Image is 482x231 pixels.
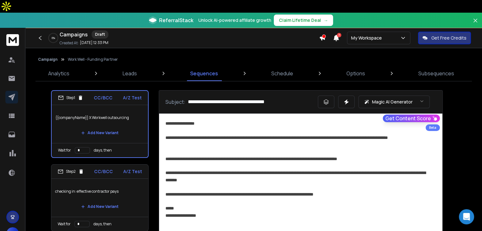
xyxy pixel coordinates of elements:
[358,96,430,108] button: Magic AI Generator
[58,95,83,101] div: Step 1
[190,70,218,77] p: Sequences
[58,148,71,153] p: Wait for
[80,40,108,45] p: [DATE] 12:33 PM
[418,32,471,44] button: Get Free Credits
[44,66,73,81] a: Analytics
[94,168,113,175] p: CC/BCC
[343,66,369,81] a: Options
[459,209,474,224] div: Open Intercom Messenger
[94,95,112,101] p: CC/BCC
[267,66,297,81] a: Schedule
[346,70,365,77] p: Options
[372,99,413,105] p: Magic AI Generator
[165,98,185,106] p: Subject:
[415,66,458,81] a: Subsequences
[51,90,149,158] li: Step1CC/BCCA/Z Test{{companyName}} X Workwell outsourcingAdd New VariantWait fordays, then
[324,17,328,23] span: →
[76,200,124,213] button: Add New Variant
[119,66,141,81] a: Leads
[418,70,454,77] p: Subsequences
[337,33,341,37] span: 7
[94,148,112,153] p: days, then
[274,15,333,26] button: Claim Lifetime Deal→
[383,115,440,122] button: Get Content Score
[93,222,112,227] p: days, then
[123,95,142,101] p: A/Z Test
[426,124,440,131] div: Beta
[68,57,118,62] p: Work Well - Funding Partner
[60,31,88,38] h1: Campaigns
[55,183,145,200] p: checking in: effective contractor pays
[52,36,55,40] p: 0 %
[471,16,479,32] button: Close banner
[38,57,58,62] button: Campaign
[271,70,293,77] p: Schedule
[186,66,222,81] a: Sequences
[48,70,69,77] p: Analytics
[431,35,466,41] p: Get Free Credits
[123,70,137,77] p: Leads
[58,222,71,227] p: Wait for
[198,17,271,23] p: Unlock AI-powered affiliate growth
[76,127,124,139] button: Add New Variant
[60,41,79,46] p: Created At:
[58,169,84,174] div: Step 2
[351,35,384,41] p: My Workspace
[123,168,142,175] p: A/Z Test
[55,109,144,127] p: {{companyName}} X Workwell outsourcing
[92,30,108,39] div: Draft
[159,16,193,24] span: ReferralStack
